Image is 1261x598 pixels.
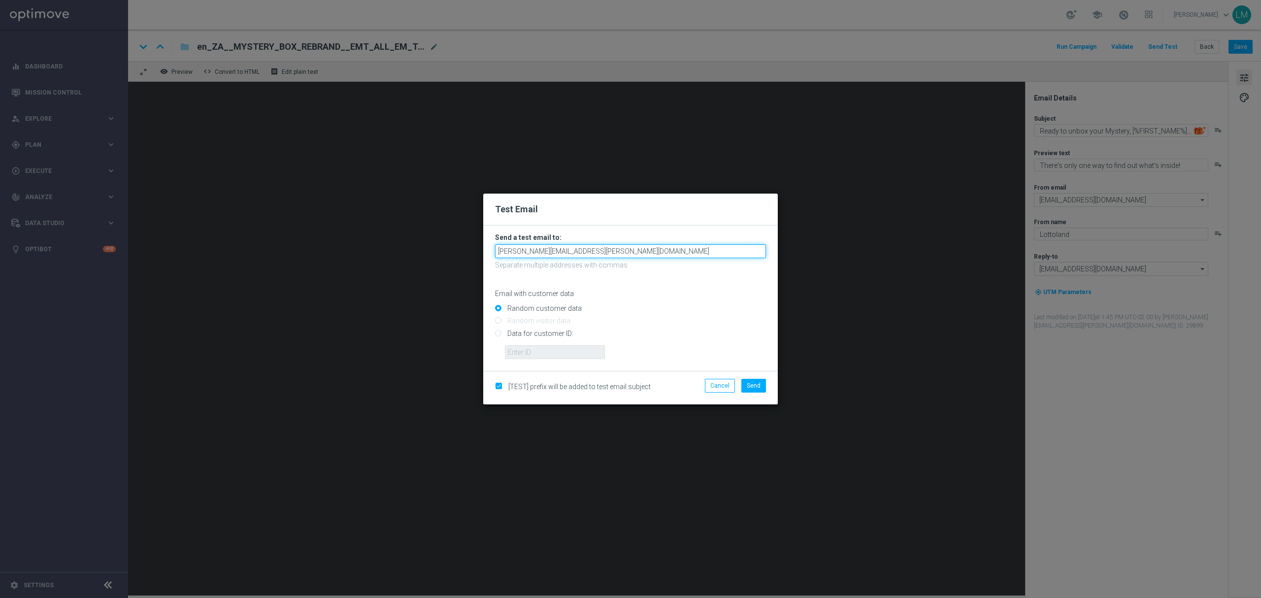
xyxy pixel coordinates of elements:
h2: Test Email [495,203,766,215]
input: Enter ID [505,345,605,359]
button: Send [741,379,766,393]
label: Random customer data [505,304,582,313]
span: [TEST] prefix will be added to test email subject [508,383,651,391]
h3: Send a test email to: [495,233,766,242]
span: Send [747,382,761,389]
button: Cancel [705,379,735,393]
p: Separate multiple addresses with commas [495,261,766,269]
p: Email with customer data [495,289,766,298]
